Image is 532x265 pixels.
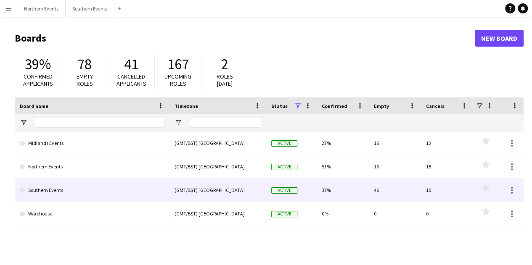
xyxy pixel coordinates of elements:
span: Active [271,140,297,147]
span: 39% [25,55,51,73]
input: Board name Filter Input [35,118,164,128]
h1: Boards [15,32,475,45]
a: Midlands Events [20,131,164,155]
div: (GMT/BST) [GEOGRAPHIC_DATA] [169,202,266,225]
div: 46 [369,178,421,202]
button: Open Filter Menu [175,119,182,126]
span: Cancelled applicants [116,73,146,87]
span: Status [271,103,288,109]
span: Empty [374,103,389,109]
button: Northern Events [17,0,66,17]
button: Open Filter Menu [20,119,27,126]
span: 41 [124,55,138,73]
div: 0 [369,202,421,225]
span: 78 [77,55,92,73]
div: 18 [421,155,473,178]
span: Empty roles [77,73,93,87]
span: Upcoming roles [164,73,191,87]
span: Confirmed [322,103,347,109]
button: Southern Events [66,0,114,17]
span: Timezone [175,103,198,109]
span: Active [271,211,297,217]
div: 51% [317,155,369,178]
div: 27% [317,131,369,155]
span: Board name [20,103,48,109]
div: (GMT/BST) [GEOGRAPHIC_DATA] [169,155,266,178]
div: 37% [317,178,369,202]
a: Northern Events [20,155,164,178]
div: 10 [421,178,473,202]
a: Warehouse [20,202,164,226]
div: 16 [369,131,421,155]
input: Timezone Filter Input [190,118,261,128]
span: 167 [167,55,189,73]
div: 0 [421,202,473,225]
span: Active [271,164,297,170]
a: Southern Events [20,178,164,202]
div: 16 [369,155,421,178]
span: Cancels [426,103,445,109]
span: 2 [221,55,228,73]
div: 0% [317,202,369,225]
a: New Board [475,30,524,47]
span: Confirmed applicants [23,73,53,87]
div: (GMT/BST) [GEOGRAPHIC_DATA] [169,131,266,155]
div: (GMT/BST) [GEOGRAPHIC_DATA] [169,178,266,202]
div: 13 [421,131,473,155]
span: Active [271,187,297,194]
span: Roles [DATE] [217,73,233,87]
